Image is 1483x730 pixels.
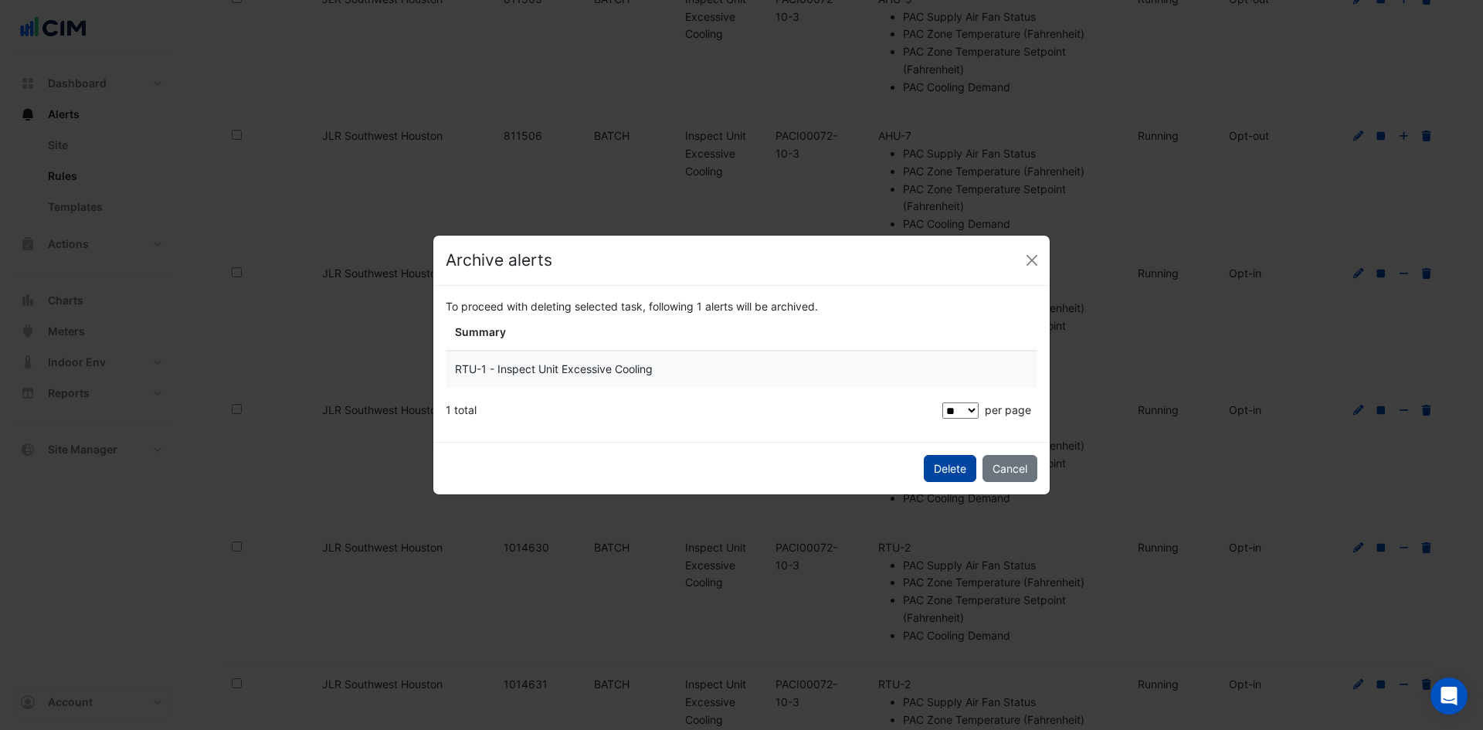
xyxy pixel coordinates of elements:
[924,455,976,482] button: Delete
[455,361,1028,379] div: RTU-1 - Inspect Unit Excessive Cooling
[446,248,552,273] h4: Archive alerts
[985,403,1031,416] span: per page
[982,455,1037,482] button: Cancel
[446,391,939,430] div: 1 total
[993,462,1027,475] span: Cancel
[934,462,966,475] span: Delete
[1020,249,1044,272] button: Close
[455,325,506,338] b: Summary
[1430,677,1468,715] div: Open Intercom Messenger
[446,298,1037,314] div: To proceed with deleting selected task, following 1 alerts will be archived.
